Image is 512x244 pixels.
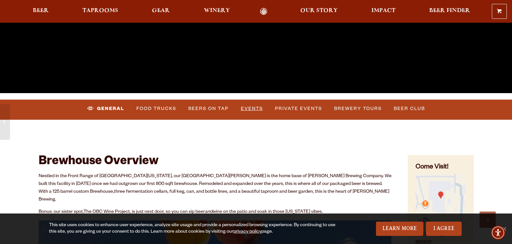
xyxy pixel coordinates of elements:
[238,101,266,116] a: Events
[376,222,424,236] a: Learn More
[480,212,496,228] a: Scroll to top
[491,226,505,240] div: Accessibility Menu
[39,155,392,169] h2: Brewhouse Overview
[200,8,234,15] a: Winery
[272,101,325,116] a: Private Events
[152,8,170,13] span: Gear
[39,189,389,202] span: three fermentation cellars, full keg, can, and bottle lines, and a beautiful taproom and beer gar...
[425,8,474,15] a: Beer Finder
[29,8,53,15] a: Beer
[296,8,342,15] a: Our Story
[391,101,428,116] a: Beer Club
[33,8,49,13] span: Beer
[78,8,122,15] a: Taprooms
[300,8,338,13] span: Our Story
[416,163,466,172] h4: Come Visit!
[39,208,392,216] p: Bonus: our sister spot, , is just next door, so you can sip beer wine on the patio and soak in th...
[134,101,179,116] a: Food Trucks
[84,101,127,116] a: General
[82,8,118,13] span: Taprooms
[371,8,395,13] span: Impact
[205,210,213,215] em: and
[49,222,337,235] div: This site uses cookies to enhance user experience, analyze site usage and provide a personalized ...
[416,174,466,224] img: Small thumbnail of location on map
[252,8,276,15] a: Odell Home
[426,222,462,236] a: I Agree
[331,101,384,116] a: Brewery Tours
[204,8,230,13] span: Winery
[83,210,130,215] a: The OBC Wine Project
[186,101,231,116] a: Beers on Tap
[39,173,392,204] p: Nestled in the Front Range of [GEOGRAPHIC_DATA][US_STATE], our [GEOGRAPHIC_DATA][PERSON_NAME] is ...
[429,8,470,13] span: Beer Finder
[233,229,261,235] a: privacy policy
[148,8,174,15] a: Gear
[367,8,400,15] a: Impact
